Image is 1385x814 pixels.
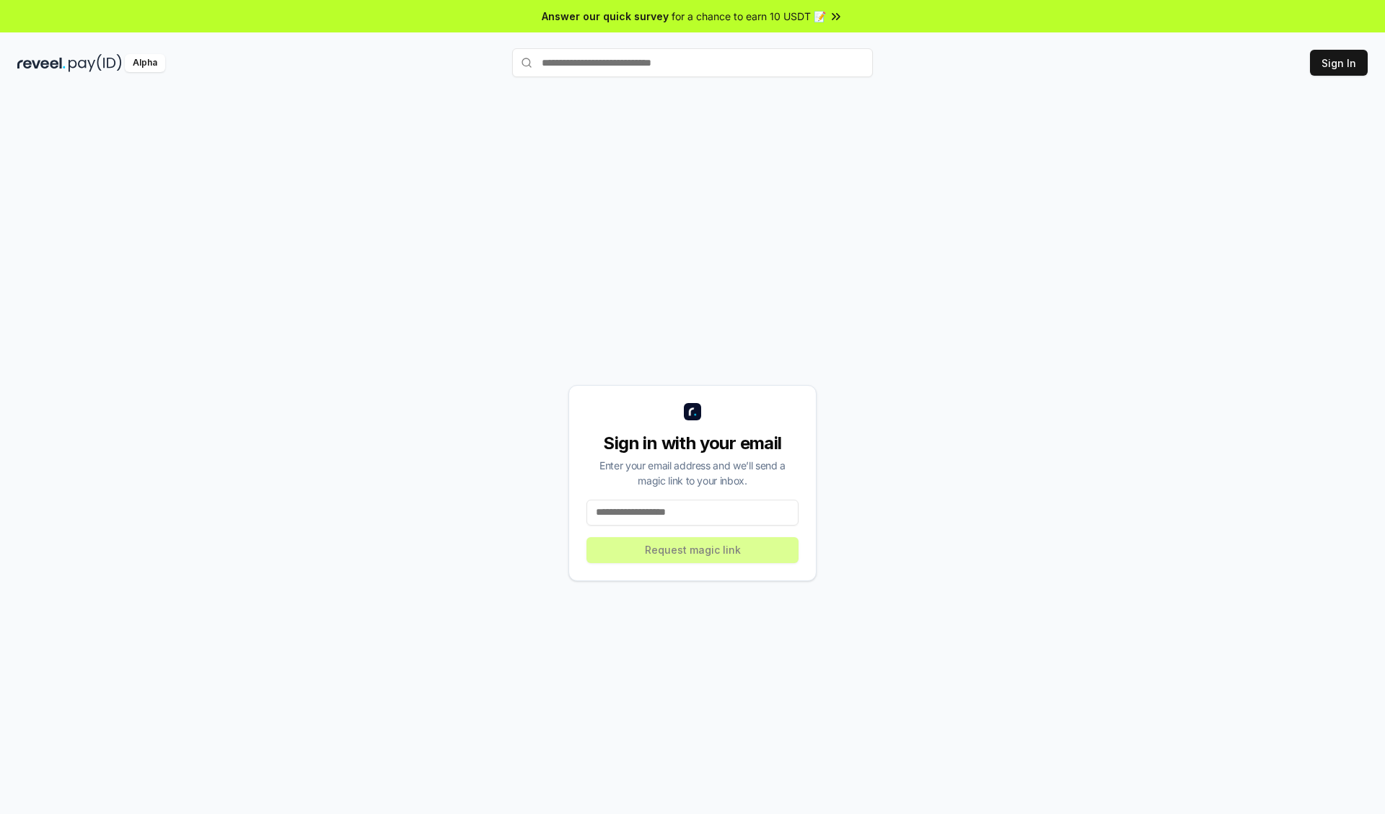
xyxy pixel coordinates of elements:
span: for a chance to earn 10 USDT 📝 [672,9,826,24]
button: Sign In [1310,50,1368,76]
div: Enter your email address and we’ll send a magic link to your inbox. [586,458,799,488]
span: Answer our quick survey [542,9,669,24]
img: reveel_dark [17,54,66,72]
div: Sign in with your email [586,432,799,455]
img: logo_small [684,403,701,420]
div: Alpha [125,54,165,72]
img: pay_id [69,54,122,72]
